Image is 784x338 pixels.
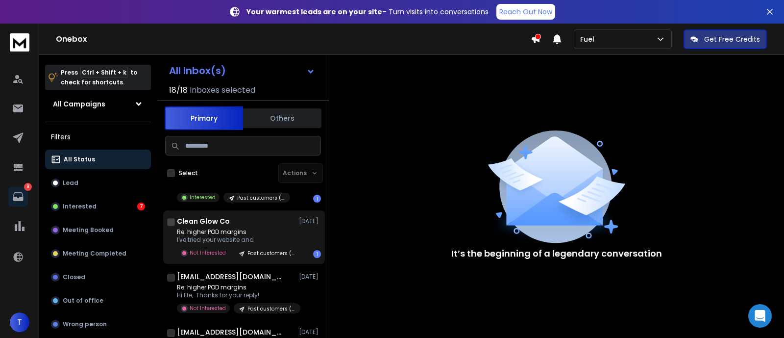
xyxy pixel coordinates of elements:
p: [DATE] [299,273,321,281]
img: logo [10,33,29,52]
button: T [10,312,29,332]
p: Fuel [580,34,598,44]
h1: All Inbox(s) [169,66,226,76]
p: Re: higher POD margins [177,284,294,291]
p: [DATE] [299,328,321,336]
p: [DATE] [299,217,321,225]
h1: Onebox [56,33,531,45]
div: Open Intercom Messenger [748,304,772,328]
p: Past customers (Fuel) [237,194,284,202]
p: Past customers (Fuel) [247,250,294,257]
p: Hi Ete, Thanks for your reply! [177,291,294,299]
button: All Status [45,150,151,169]
p: 9 [24,183,32,191]
p: – Turn visits into conversations [246,7,489,17]
p: Wrong person [63,320,107,328]
p: Re: higher POD margins [177,228,294,236]
p: I've tried your website and [177,236,294,244]
p: Out of office [63,297,103,305]
button: All Campaigns [45,94,151,114]
h3: Filters [45,130,151,144]
p: Get Free Credits [704,34,760,44]
h1: [EMAIL_ADDRESS][DOMAIN_NAME] [177,272,285,282]
p: Press to check for shortcuts. [61,68,137,87]
div: 1 [313,195,321,203]
span: 18 / 18 [169,84,188,96]
button: Wrong person [45,314,151,334]
p: Reach Out Now [499,7,552,17]
button: Others [243,107,321,129]
label: Select [179,169,198,177]
strong: Your warmest leads are on your site [246,7,382,17]
button: Get Free Credits [684,29,767,49]
p: Meeting Booked [63,226,114,234]
h1: Clean Glow Co [177,216,230,226]
div: 1 [313,250,321,258]
p: It’s the beginning of a legendary conversation [451,247,662,260]
p: Closed [63,273,85,281]
p: Not Interested [190,305,226,312]
button: Meeting Completed [45,244,151,263]
h3: Inboxes selected [190,84,255,96]
p: Meeting Completed [63,250,126,258]
span: Ctrl + Shift + k [80,67,128,78]
p: Past customers (Fuel) [247,305,294,312]
p: Lead [63,179,78,187]
h1: [EMAIL_ADDRESS][DOMAIN_NAME] [177,327,285,337]
button: Lead [45,173,151,193]
button: Interested7 [45,197,151,216]
a: Reach Out Now [496,4,555,20]
div: 7 [137,203,145,210]
button: Primary [165,106,243,130]
p: All Status [64,156,95,163]
button: All Inbox(s) [161,61,323,80]
a: 9 [8,187,28,207]
button: Meeting Booked [45,220,151,240]
h1: All Campaigns [53,99,105,109]
p: Interested [190,194,216,201]
button: Closed [45,267,151,287]
p: Not Interested [190,249,226,257]
button: Out of office [45,291,151,311]
p: Interested [63,203,97,210]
